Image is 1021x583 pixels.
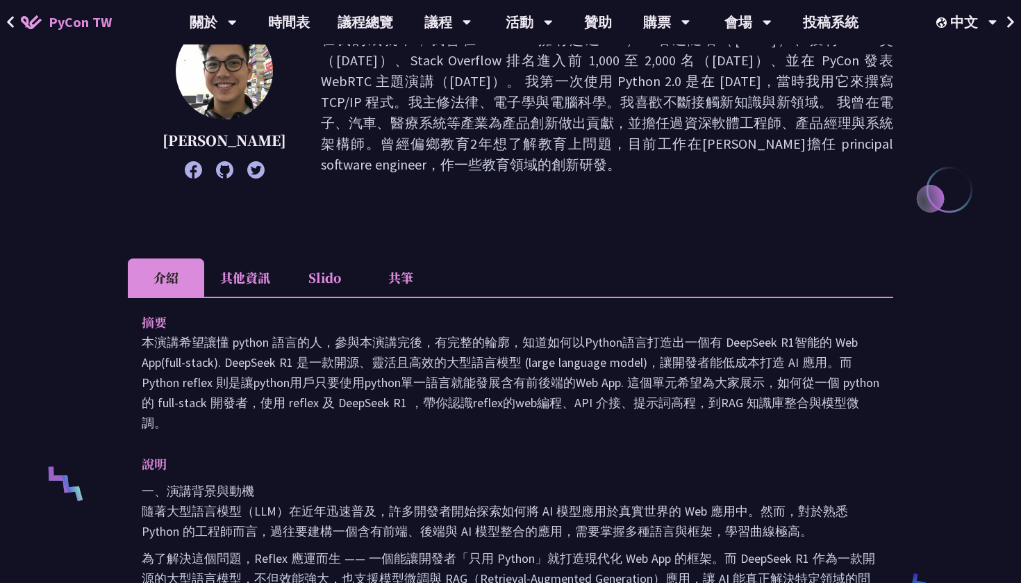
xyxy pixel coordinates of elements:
li: 介紹 [128,258,204,297]
p: [PERSON_NAME] [163,130,286,151]
p: 在我的成就中，我曾在 LinkedIn 擁有超過 100,000 名追隨者（[DATE]）、獲得 Intel 獎（[DATE]）、Stack Overflow 排名進入前 1,000 至 2,0... [321,29,893,175]
li: 共筆 [363,258,439,297]
img: Home icon of PyCon TW 2025 [21,15,42,29]
a: PyCon TW [7,5,126,40]
span: PyCon TW [49,12,112,33]
li: 其他資訊 [204,258,286,297]
p: 摘要 [142,312,852,332]
img: Milo Chen [176,22,273,120]
p: 本演講希望讓懂 python 語言的人，參與本演講完後，有完整的輪廓，知道如何以Python語言打造出一個有 DeepSeek R1智能的 Web App(full-stack). DeepSe... [142,332,879,433]
p: 說明 [142,454,852,474]
li: Slido [286,258,363,297]
p: 一、演講背景與動機 隨著大型語言模型（LLM）在近年迅速普及，許多開發者開始探索如何將 AI 模型應用於真實世界的 Web 應用中。然而，對於熟悉 Python 的工程師而言，過往要建構一個含有... [142,481,879,541]
img: Locale Icon [936,17,950,28]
